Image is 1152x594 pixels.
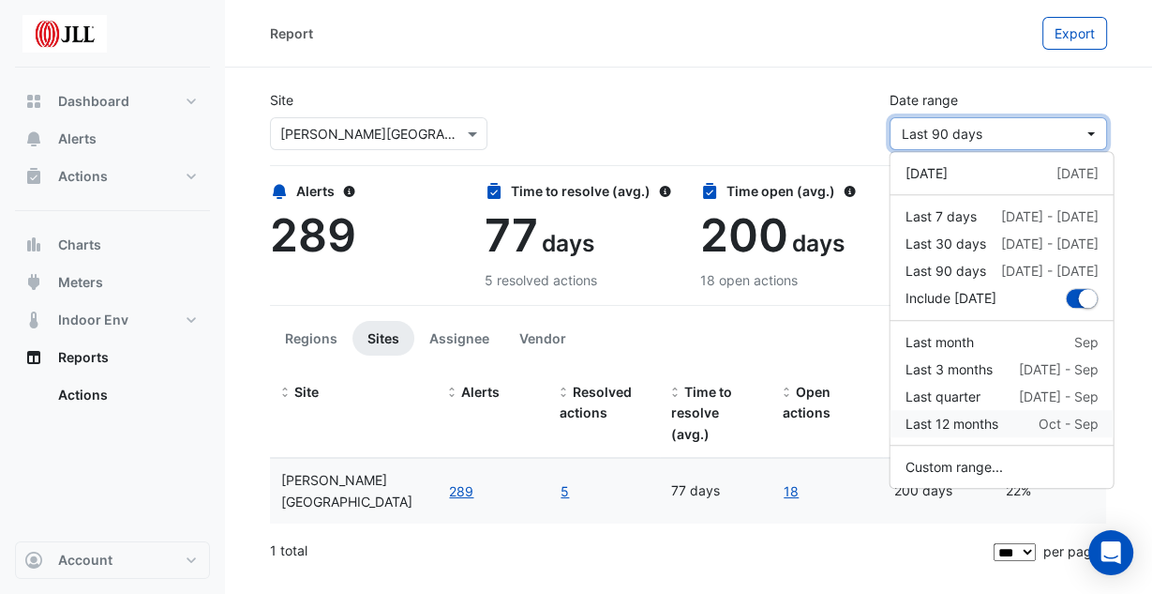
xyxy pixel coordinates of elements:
div: Last month [905,332,973,352]
button: Last 90 days [890,117,1107,150]
label: Site [270,90,293,110]
span: Alerts [461,384,500,400]
app-icon: Indoor Env [24,311,43,329]
span: Meters [58,273,103,292]
a: 5 [560,480,570,502]
button: Export [1042,17,1107,50]
button: Last 90 days [DATE] - [DATE] [890,257,1113,284]
div: Last 90 days [905,261,985,281]
button: Reports [15,339,210,376]
a: Actions [43,376,210,414]
div: Sep [1073,332,1098,352]
div: 5 resolved actions [485,270,677,290]
button: Regions [270,321,352,356]
div: Last 30 days [905,234,985,253]
button: Last quarter [DATE] - Sep [890,383,1113,410]
div: Last 12 months [905,414,997,434]
span: Site [294,384,319,400]
button: 289 [448,480,474,502]
button: Last 3 months [DATE] - Sep [890,356,1113,383]
app-icon: Alerts [24,129,43,148]
div: dropDown [889,151,1114,489]
span: per page [1043,543,1100,559]
div: Time to resolve (avg.) [485,181,677,201]
span: Indoor Env [58,311,128,329]
div: Last 7 days [905,206,976,226]
button: Vendor [504,321,581,356]
div: Oct - Sep [1038,414,1098,434]
div: Last quarter [905,387,980,406]
app-icon: Dashboard [24,92,43,111]
div: [DATE] [905,163,947,183]
label: Include [DATE] [905,288,995,309]
button: Assignee [414,321,504,356]
button: Last 30 days [DATE] - [DATE] [890,230,1113,257]
div: [DATE] - [DATE] [1000,261,1098,281]
span: days [792,229,845,257]
div: [DATE] - [DATE] [1000,206,1098,226]
span: Resolved actions [560,384,632,421]
span: Actions [58,167,108,186]
button: [DATE] [DATE] [890,160,1113,187]
div: [DATE] - Sep [1018,359,1098,379]
button: Alerts [15,120,210,158]
span: Dashboard [58,92,129,111]
div: [DATE] - [DATE] [1000,234,1098,253]
span: Export [1055,25,1095,41]
span: Charts [58,236,101,254]
span: Reports [58,348,109,367]
div: Report [270,23,313,43]
button: Account [15,541,210,579]
span: Time to resolve (avg.) [671,384,732,443]
button: Last 12 months Oct - Sep [890,410,1113,437]
span: Account [58,551,112,570]
div: [DATE] [1055,163,1098,183]
span: 77 [485,207,538,263]
span: days [542,229,594,257]
app-icon: Reports [24,348,43,367]
button: Sites [352,321,414,356]
div: 77 days [671,480,760,502]
div: [DATE] - Sep [1018,387,1098,406]
span: 200 [700,207,788,263]
div: Open Intercom Messenger [1088,530,1133,575]
label: Date range [890,90,958,110]
app-icon: Charts [24,236,43,254]
button: Custom range... [890,453,1113,480]
span: Alerts [58,129,97,148]
div: Last 3 months [905,359,992,379]
div: Reports [15,376,210,421]
div: 1 total [270,527,990,574]
app-icon: Meters [24,273,43,292]
div: 200 days [894,480,983,502]
img: Company Logo [22,15,107,53]
span: Open actions [783,384,830,421]
button: Charts [15,226,210,264]
button: Meters [15,264,210,301]
div: Alerts [270,181,462,201]
div: 18 open actions [700,270,892,290]
div: Time open (avg.) [700,181,892,201]
button: Last 7 days [DATE] - [DATE] [890,203,1113,230]
div: 22% [1006,480,1095,502]
span: Kinnaird House [281,472,412,510]
span: 289 [270,207,356,263]
button: Last month Sep [890,328,1113,356]
button: Dashboard [15,83,210,120]
app-icon: Actions [24,167,43,186]
button: Indoor Env [15,301,210,339]
span: 05 Jul 25 - 03 Oct 25 [902,126,982,142]
button: Actions [15,158,210,195]
a: 18 [783,480,800,502]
